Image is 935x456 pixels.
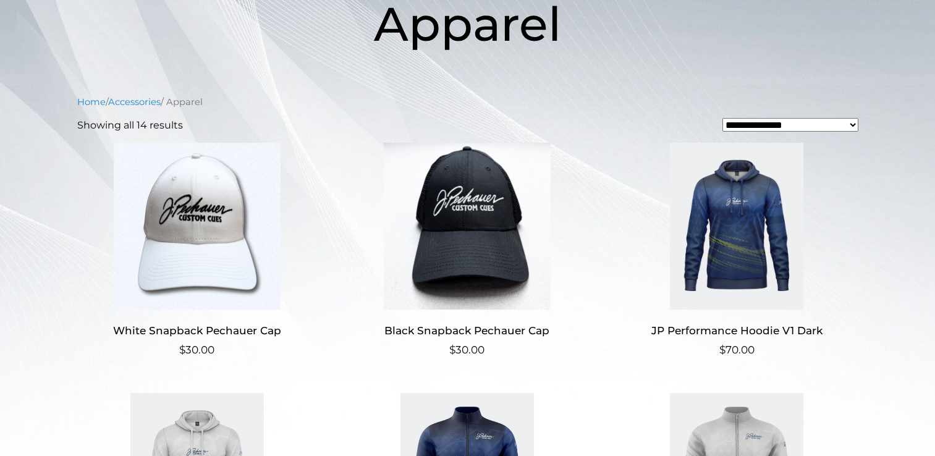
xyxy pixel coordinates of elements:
[347,143,587,358] a: Black Snapback Pechauer Cap $30.00
[77,319,318,342] h2: White Snapback Pechauer Cap
[449,344,484,356] bdi: 30.00
[719,344,755,356] bdi: 70.00
[77,143,318,358] a: White Snapback Pechauer Cap $30.00
[77,96,106,108] a: Home
[77,118,183,133] p: Showing all 14 results
[617,143,857,358] a: JP Performance Hoodie V1 Dark $70.00
[179,344,214,356] bdi: 30.00
[617,319,857,342] h2: JP Performance Hoodie V1 Dark
[108,96,161,108] a: Accessories
[77,143,318,310] img: White Snapback Pechauer Cap
[719,344,726,356] span: $
[617,143,857,310] img: JP Performance Hoodie V1 Dark
[347,319,587,342] h2: Black Snapback Pechauer Cap
[347,143,587,310] img: Black Snapback Pechauer Cap
[77,95,858,109] nav: Breadcrumb
[722,118,858,132] select: Shop order
[179,344,185,356] span: $
[449,344,455,356] span: $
